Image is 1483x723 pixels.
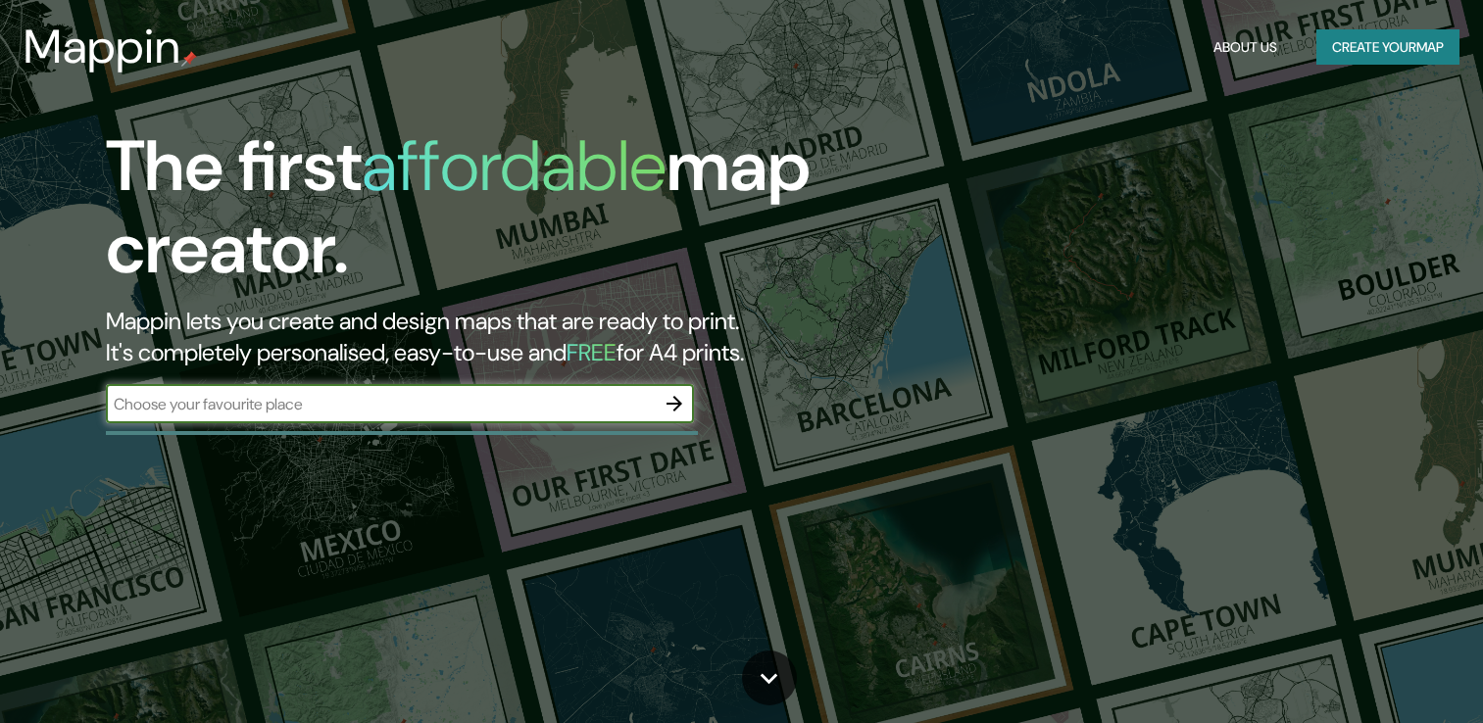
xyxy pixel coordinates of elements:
input: Choose your favourite place [106,393,655,415]
img: mappin-pin [181,51,197,67]
h3: Mappin [24,20,181,74]
h1: affordable [362,120,667,212]
h2: Mappin lets you create and design maps that are ready to print. It's completely personalised, eas... [106,306,848,368]
button: About Us [1206,29,1285,66]
h1: The first map creator. [106,125,848,306]
button: Create yourmap [1316,29,1459,66]
h5: FREE [567,337,617,367]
